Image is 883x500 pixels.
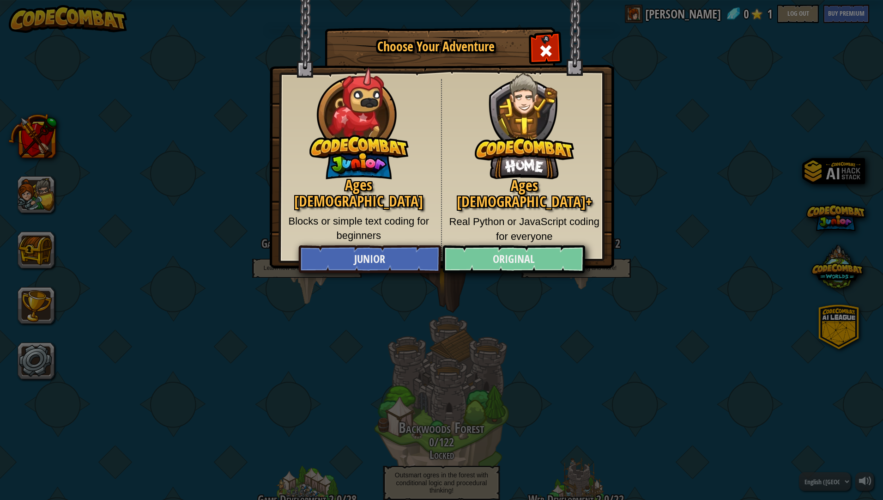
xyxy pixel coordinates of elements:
div: Close modal [531,35,560,64]
p: Blocks or simple text coding for beginners [284,214,434,243]
h1: Choose Your Adventure [341,40,531,54]
a: Junior [298,245,441,273]
h2: Ages [DEMOGRAPHIC_DATA]+ [449,177,600,210]
a: Original [442,245,585,273]
img: CodeCombat Original hero character [475,58,574,179]
p: Real Python or JavaScript coding for everyone [449,214,600,244]
img: CodeCombat Junior hero character [309,61,409,179]
h2: Ages [DEMOGRAPHIC_DATA] [284,177,434,209]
